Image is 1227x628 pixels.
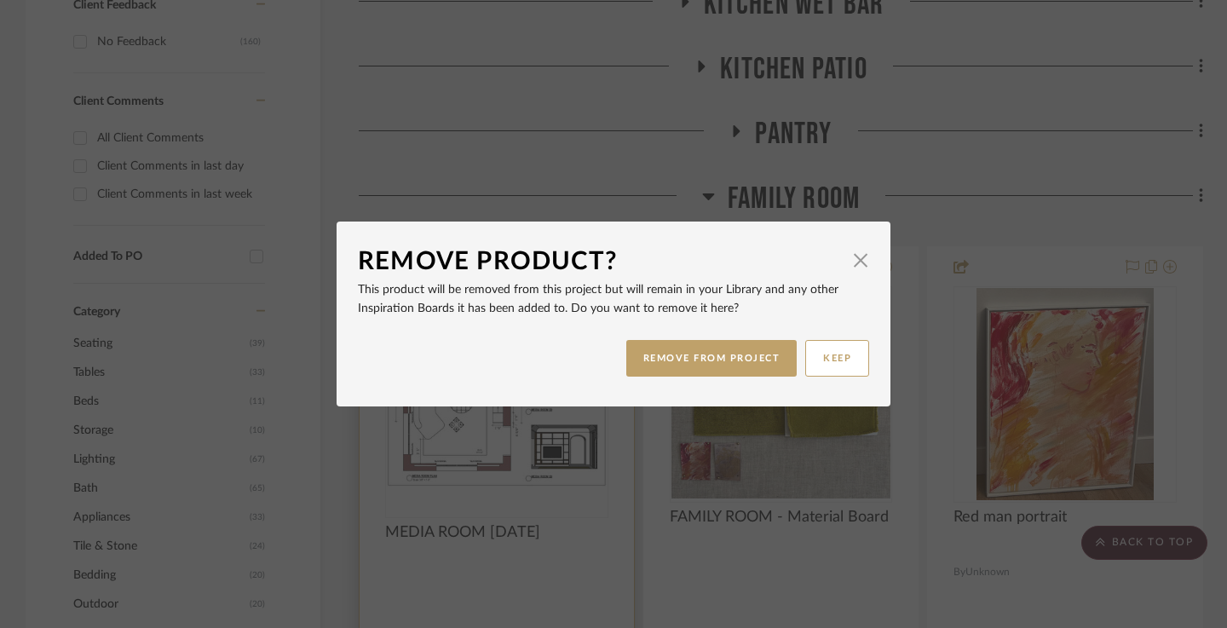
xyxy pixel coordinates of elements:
div: Remove Product? [358,243,844,280]
button: KEEP [805,340,869,377]
dialog-header: Remove Product? [358,243,869,280]
p: This product will be removed from this project but will remain in your Library and any other Insp... [358,280,869,318]
button: REMOVE FROM PROJECT [626,340,798,377]
button: Close [844,243,878,277]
